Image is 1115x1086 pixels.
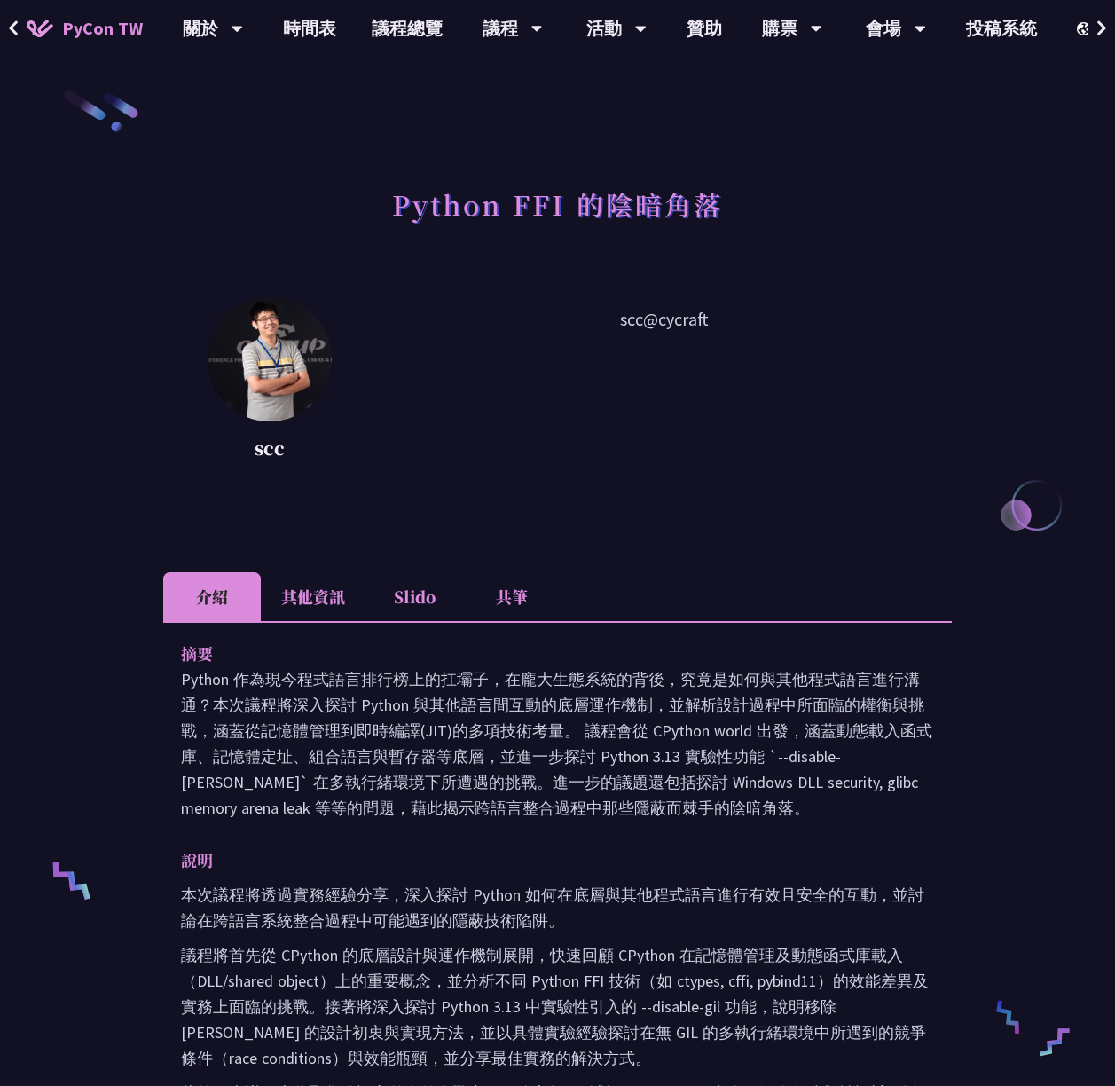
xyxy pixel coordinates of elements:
[163,572,261,621] li: 介紹
[1077,22,1095,35] img: Locale Icon
[392,177,723,231] h1: Python FFI 的陰暗角落
[208,297,332,421] img: scc
[365,572,463,621] li: Slido
[181,641,899,666] p: 摘要
[376,306,952,466] p: scc@cycraft
[9,6,161,51] a: PyCon TW
[181,666,934,821] p: Python 作為現今程式語言排行榜上的扛壩子，在龐大生態系統的背後，究竟是如何與其他程式語言進行溝通？本次議程將深入探討 Python 與其他語言間互動的底層運作機制，並解析設計過程中所面臨的...
[27,20,53,37] img: Home icon of PyCon TW 2025
[208,435,332,461] p: scc
[261,572,365,621] li: 其他資訊
[181,882,934,933] p: 本次議程將透過實務經驗分享，深入探討 Python 如何在底層與其他程式語言進行有效且安全的互動，並討論在跨語言系統整合過程中可能遇到的隱蔽技術陷阱。
[463,572,561,621] li: 共筆
[62,15,143,42] span: PyCon TW
[181,847,899,873] p: 說明
[181,942,934,1071] p: 議程將首先從 CPython 的底層設計與運作機制展開，快速回顧 CPython 在記憶體管理及動態函式庫載入（DLL/shared object）上的重要概念，並分析不同 Python FFI...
